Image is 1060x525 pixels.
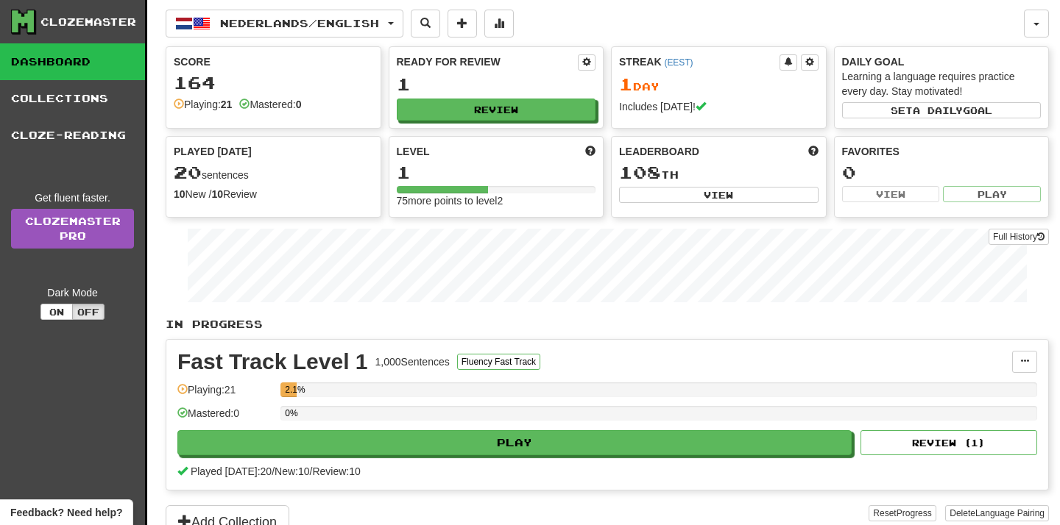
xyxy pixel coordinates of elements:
[221,99,233,110] strong: 21
[312,465,360,477] span: Review: 10
[842,186,940,202] button: View
[457,354,540,370] button: Fluency Fast Track
[174,97,232,112] div: Playing:
[285,382,296,397] div: 2.1%
[166,317,1049,332] p: In Progress
[11,190,134,205] div: Get fluent faster.
[619,162,661,182] span: 108
[448,10,477,37] button: Add sentence to collection
[619,144,699,159] span: Leaderboard
[177,430,852,455] button: Play
[484,10,514,37] button: More stats
[842,69,1042,99] div: Learning a language requires practice every day. Stay motivated!
[619,54,780,69] div: Streak
[174,144,252,159] span: Played [DATE]
[40,15,136,29] div: Clozemaster
[375,354,450,369] div: 1,000 Sentences
[397,193,596,208] div: 75 more points to level 2
[619,74,633,94] span: 1
[220,17,379,29] span: Nederlands / English
[842,102,1042,118] button: Seta dailygoal
[397,99,596,121] button: Review
[897,508,932,518] span: Progress
[239,97,301,112] div: Mastered:
[177,382,273,407] div: Playing: 21
[913,105,963,115] span: a daily
[869,505,936,521] button: ResetProgress
[275,465,309,477] span: New: 10
[191,465,272,477] span: Played [DATE]: 20
[585,144,596,159] span: Score more points to level up
[842,54,1042,69] div: Daily Goal
[397,75,596,93] div: 1
[397,163,596,182] div: 1
[808,144,819,159] span: This week in points, UTC
[975,508,1045,518] span: Language Pairing
[272,465,275,477] span: /
[72,304,105,320] button: Off
[11,285,134,300] div: Dark Mode
[177,351,368,373] div: Fast Track Level 1
[943,186,1041,202] button: Play
[40,304,73,320] button: On
[296,99,302,110] strong: 0
[166,10,403,37] button: Nederlands/English
[861,430,1037,455] button: Review (1)
[842,144,1042,159] div: Favorites
[397,144,430,159] span: Level
[211,188,223,200] strong: 10
[945,505,1049,521] button: DeleteLanguage Pairing
[619,187,819,203] button: View
[174,162,202,182] span: 20
[177,406,273,430] div: Mastered: 0
[397,54,579,69] div: Ready for Review
[989,229,1049,245] button: Full History
[664,57,693,68] a: (EEST)
[174,188,185,200] strong: 10
[619,99,819,114] div: Includes [DATE]!
[11,209,134,249] a: ClozemasterPro
[310,465,313,477] span: /
[411,10,440,37] button: Search sentences
[174,74,373,92] div: 164
[842,163,1042,182] div: 0
[174,163,373,182] div: sentences
[619,75,819,94] div: Day
[10,505,122,520] span: Open feedback widget
[174,187,373,201] div: New / Review
[619,163,819,182] div: th
[174,54,373,69] div: Score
